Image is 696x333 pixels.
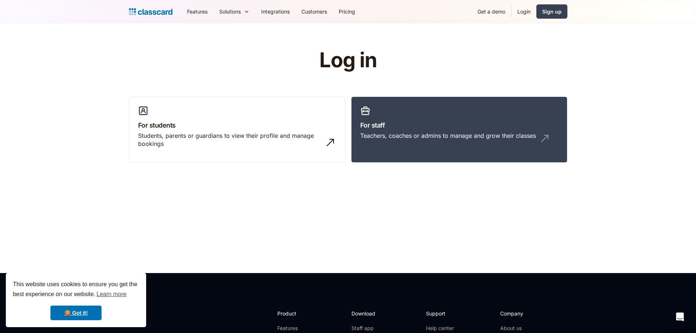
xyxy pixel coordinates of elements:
div: Solutions [219,8,241,15]
a: Features [181,3,213,20]
h2: Product [277,310,316,317]
a: Sign up [536,4,567,19]
a: Logo [129,7,172,17]
a: Integrations [255,3,296,20]
div: Sign up [542,8,562,15]
a: Customers [296,3,333,20]
h3: For staff [360,120,558,130]
a: Pricing [333,3,361,20]
a: learn more about cookies [95,289,128,300]
h1: Log in [232,49,464,72]
h2: Company [500,310,549,317]
a: Help center [426,325,456,332]
a: Login [511,3,536,20]
a: Staff app [351,325,381,332]
h2: Download [351,310,381,317]
div: Teachers, coaches or admins to manage and grow their classes [360,132,536,140]
span: This website uses cookies to ensure you get the best experience on our website. [13,280,139,300]
a: For staffTeachers, coaches or admins to manage and grow their classes [351,97,567,163]
a: Features [277,325,316,332]
a: About us [500,325,549,332]
div: Solutions [213,3,255,20]
div: Open Intercom Messenger [671,308,689,326]
a: For studentsStudents, parents or guardians to view their profile and manage bookings [129,97,345,163]
a: Get a demo [472,3,511,20]
h3: For students [138,120,336,130]
h2: Support [426,310,456,317]
div: Students, parents or guardians to view their profile and manage bookings [138,132,322,148]
div: cookieconsent [6,273,146,327]
a: dismiss cookie message [50,306,102,320]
